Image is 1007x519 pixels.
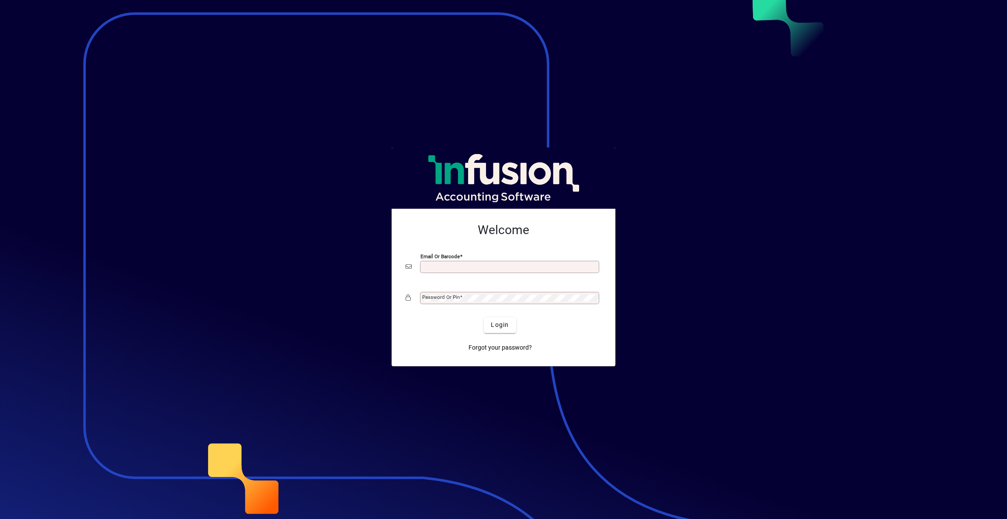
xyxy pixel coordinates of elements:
button: Login [484,317,516,333]
mat-label: Email or Barcode [420,253,460,259]
span: Forgot your password? [469,343,532,352]
span: Login [491,320,509,330]
h2: Welcome [406,223,601,238]
mat-label: Password or Pin [422,294,460,300]
a: Forgot your password? [465,340,535,356]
